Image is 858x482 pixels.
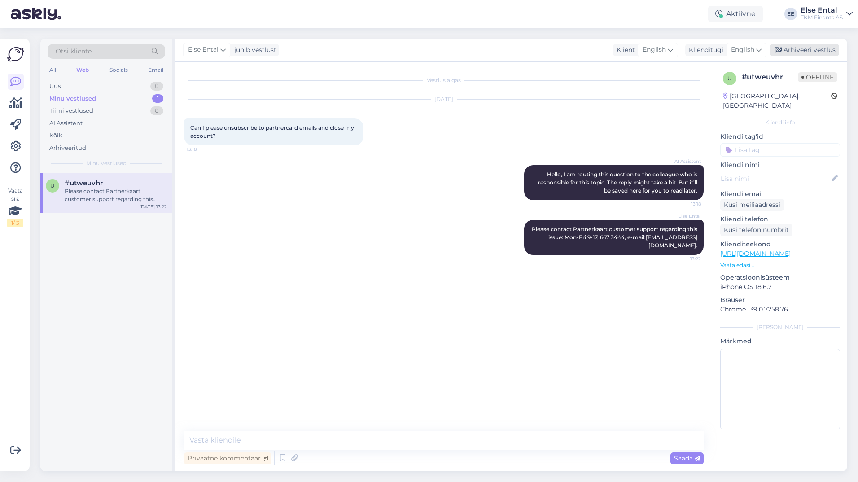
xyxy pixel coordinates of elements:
[720,215,840,224] p: Kliendi telefon
[532,226,699,249] span: Please contact Partnerkaart customer support regarding this issue: Mon-Fri 9-17, 667 3444, e-mail: .
[685,45,723,55] div: Klienditugi
[720,305,840,314] p: Chrome 139.0.7258.76
[784,8,797,20] div: EE
[720,273,840,282] p: Operatsioonisüsteem
[667,201,701,207] span: 13:18
[720,160,840,170] p: Kliendi nimi
[708,6,763,22] div: Aktiivne
[7,46,24,63] img: Askly Logo
[720,118,840,127] div: Kliendi info
[48,64,58,76] div: All
[723,92,831,110] div: [GEOGRAPHIC_DATA], [GEOGRAPHIC_DATA]
[720,250,791,258] a: [URL][DOMAIN_NAME]
[108,64,130,76] div: Socials
[86,159,127,167] span: Minu vestlused
[720,240,840,249] p: Klienditeekond
[801,14,843,21] div: TKM Finants AS
[49,106,93,115] div: Tiimi vestlused
[184,452,271,464] div: Privaatne kommentaar
[720,295,840,305] p: Brauser
[184,76,704,84] div: Vestlus algas
[74,64,91,76] div: Web
[731,45,754,55] span: English
[667,158,701,165] span: AI Assistent
[801,7,853,21] a: Else EntalTKM Finants AS
[720,132,840,141] p: Kliendi tag'id
[720,189,840,199] p: Kliendi email
[146,64,165,76] div: Email
[49,94,96,103] div: Minu vestlused
[7,219,23,227] div: 1 / 3
[643,45,666,55] span: English
[720,224,792,236] div: Küsi telefoninumbrit
[56,47,92,56] span: Otsi kliente
[49,119,83,128] div: AI Assistent
[720,199,784,211] div: Küsi meiliaadressi
[720,282,840,292] p: iPhone OS 18.6.2
[150,82,163,91] div: 0
[720,143,840,157] input: Lisa tag
[721,174,830,184] input: Lisa nimi
[50,182,55,189] span: u
[742,72,798,83] div: # utweuvhr
[801,7,843,14] div: Else Ental
[190,124,355,139] span: Can I please unsubscribe to partnercard emails and close my account?
[720,323,840,331] div: [PERSON_NAME]
[538,171,699,194] span: Hello, I am routing this question to the colleague who is responsible for this topic. The reply m...
[646,234,697,249] a: [EMAIL_ADDRESS][DOMAIN_NAME]
[152,94,163,103] div: 1
[770,44,839,56] div: Arhiveeri vestlus
[65,179,103,187] span: #utweuvhr
[667,255,701,262] span: 13:22
[720,337,840,346] p: Märkmed
[727,75,732,82] span: u
[231,45,276,55] div: juhib vestlust
[613,45,635,55] div: Klient
[674,454,700,462] span: Saada
[187,146,220,153] span: 13:18
[184,95,704,103] div: [DATE]
[188,45,219,55] span: Else Ental
[798,72,837,82] span: Offline
[667,213,701,219] span: Else Ental
[140,203,167,210] div: [DATE] 13:22
[65,187,167,203] div: Please contact Partnerkaart customer support regarding this issue: Mon-Fri 9-17, 667 3444, e-mail...
[49,131,62,140] div: Kõik
[49,144,86,153] div: Arhiveeritud
[150,106,163,115] div: 0
[720,261,840,269] p: Vaata edasi ...
[7,187,23,227] div: Vaata siia
[49,82,61,91] div: Uus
